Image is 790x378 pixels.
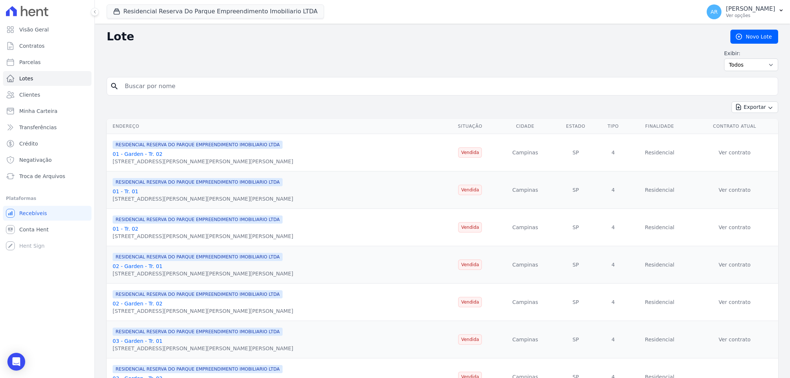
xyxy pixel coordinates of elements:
td: SP [553,284,598,321]
span: Vendida [458,334,482,345]
td: Residencial [628,246,691,284]
td: Residencial [628,209,691,246]
a: Parcelas [3,55,91,70]
div: Plataformas [6,194,89,203]
td: SP [553,209,598,246]
span: Troca de Arquivos [19,173,65,180]
th: Finalidade [628,119,691,134]
div: [STREET_ADDRESS][PERSON_NAME][PERSON_NAME][PERSON_NAME] [113,158,293,165]
div: [STREET_ADDRESS][PERSON_NAME][PERSON_NAME][PERSON_NAME] [113,233,293,240]
div: [STREET_ADDRESS][PERSON_NAME][PERSON_NAME][PERSON_NAME] [113,345,293,352]
span: RESIDENCIAL RESERVA DO PARQUE EMPREENDIMENTO IMOBILIARIO LTDA [113,141,283,149]
button: AR [PERSON_NAME] Ver opções [701,1,790,22]
h2: Lote [107,30,719,43]
span: Parcelas [19,58,41,66]
th: Estado [553,119,598,134]
a: Ver contrato [719,187,750,193]
a: Negativação [3,153,91,167]
span: translation missing: pt-BR.activerecord.values.property.property_type.4 [611,224,615,230]
span: RESIDENCIAL RESERVA DO PARQUE EMPREENDIMENTO IMOBILIARIO LTDA [113,178,283,186]
span: Vendida [458,185,482,195]
span: translation missing: pt-BR.activerecord.values.property.property_type.4 [611,150,615,155]
span: Crédito [19,140,38,147]
button: Residencial Reserva Do Parque Empreendimento Imobiliario LTDA [107,4,324,19]
span: AR [710,9,717,14]
a: Conta Hent [3,222,91,237]
span: RESIDENCIAL RESERVA DO PARQUE EMPREENDIMENTO IMOBILIARIO LTDA [113,215,283,224]
td: SP [553,134,598,171]
span: Transferências [19,124,57,131]
td: Residencial [628,321,691,358]
span: Recebíveis [19,210,47,217]
th: Endereço [107,119,443,134]
span: Vendida [458,147,482,158]
div: Open Intercom Messenger [7,353,25,371]
a: Ver contrato [719,262,750,268]
td: SP [553,321,598,358]
td: Residencial [628,284,691,321]
td: Campinas [497,321,553,358]
td: SP [553,246,598,284]
td: Campinas [497,209,553,246]
a: Lotes [3,71,91,86]
td: Campinas [497,284,553,321]
button: Exportar [731,101,778,113]
span: Visão Geral [19,26,49,33]
p: [PERSON_NAME] [726,5,775,13]
th: Situação [443,119,497,134]
a: Ver contrato [719,337,750,342]
span: Vendida [458,297,482,307]
th: Tipo [598,119,629,134]
a: Contratos [3,39,91,53]
th: Contrato Atual [691,119,778,134]
span: Contratos [19,42,44,50]
a: Clientes [3,87,91,102]
span: translation missing: pt-BR.activerecord.values.property.property_type.4 [611,337,615,342]
a: 02 - Garden - Tr. 01 [113,263,163,269]
a: Crédito [3,136,91,151]
span: translation missing: pt-BR.activerecord.values.property.property_type.4 [611,187,615,193]
a: Recebíveis [3,206,91,221]
span: RESIDENCIAL RESERVA DO PARQUE EMPREENDIMENTO IMOBILIARIO LTDA [113,328,283,336]
a: 01 - Tr. 01 [113,188,138,194]
p: Ver opções [726,13,775,19]
div: [STREET_ADDRESS][PERSON_NAME][PERSON_NAME][PERSON_NAME] [113,307,293,315]
a: Novo Lote [730,30,778,44]
a: 03 - Garden - Tr. 01 [113,338,163,344]
div: [STREET_ADDRESS][PERSON_NAME][PERSON_NAME][PERSON_NAME] [113,195,293,203]
a: 01 - Tr. 02 [113,226,138,232]
input: Buscar por nome [120,79,775,94]
a: 02 - Garden - Tr. 02 [113,301,163,307]
i: search [110,82,119,91]
span: Lotes [19,75,33,82]
span: Clientes [19,91,40,98]
a: Ver contrato [719,299,750,305]
span: translation missing: pt-BR.activerecord.values.property.property_type.4 [611,262,615,268]
span: Minha Carteira [19,107,57,115]
a: 01 - Garden - Tr. 02 [113,151,163,157]
span: Vendida [458,260,482,270]
th: Cidade [497,119,553,134]
div: [STREET_ADDRESS][PERSON_NAME][PERSON_NAME][PERSON_NAME] [113,270,293,277]
td: Residencial [628,134,691,171]
td: Campinas [497,171,553,209]
span: RESIDENCIAL RESERVA DO PARQUE EMPREENDIMENTO IMOBILIARIO LTDA [113,253,283,261]
td: Residencial [628,171,691,209]
a: Visão Geral [3,22,91,37]
span: Vendida [458,222,482,233]
span: Negativação [19,156,52,164]
td: SP [553,171,598,209]
a: Troca de Arquivos [3,169,91,184]
td: Campinas [497,134,553,171]
label: Exibir: [724,50,778,57]
a: Minha Carteira [3,104,91,118]
span: RESIDENCIAL RESERVA DO PARQUE EMPREENDIMENTO IMOBILIARIO LTDA [113,365,283,373]
a: Transferências [3,120,91,135]
a: Ver contrato [719,224,750,230]
td: Campinas [497,246,553,284]
span: RESIDENCIAL RESERVA DO PARQUE EMPREENDIMENTO IMOBILIARIO LTDA [113,290,283,298]
span: Conta Hent [19,226,49,233]
span: translation missing: pt-BR.activerecord.values.property.property_type.4 [611,299,615,305]
a: Ver contrato [719,150,750,155]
